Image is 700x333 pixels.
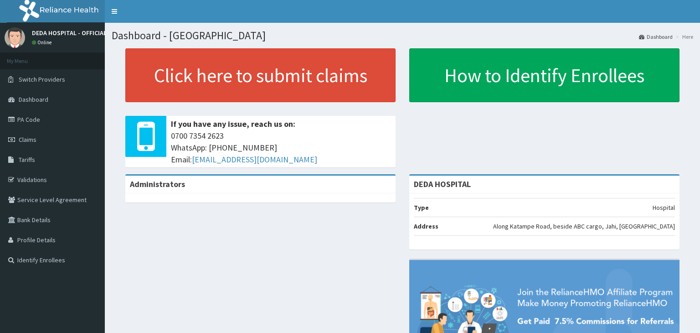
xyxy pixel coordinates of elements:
[493,222,675,231] p: Along Katampe Road, beside ABC cargo, Jahi, [GEOGRAPHIC_DATA]
[5,27,25,48] img: User Image
[414,179,471,189] strong: DEDA HOSPITAL
[414,203,429,212] b: Type
[125,48,396,102] a: Click here to submit claims
[32,39,54,46] a: Online
[409,48,679,102] a: How to Identify Enrollees
[32,30,107,36] p: DEDA HOSPITAL - OFFICIAL
[639,33,673,41] a: Dashboard
[19,75,65,83] span: Switch Providers
[19,95,48,104] span: Dashboard
[674,33,693,41] li: Here
[19,135,36,144] span: Claims
[112,30,693,42] h1: Dashboard - [GEOGRAPHIC_DATA]
[19,156,35,164] span: Tariffs
[171,119,295,129] b: If you have any issue, reach us on:
[192,154,317,165] a: [EMAIL_ADDRESS][DOMAIN_NAME]
[171,130,391,165] span: 0700 7354 2623 WhatsApp: [PHONE_NUMBER] Email:
[414,222,438,230] b: Address
[653,203,675,212] p: Hospital
[130,179,185,189] b: Administrators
